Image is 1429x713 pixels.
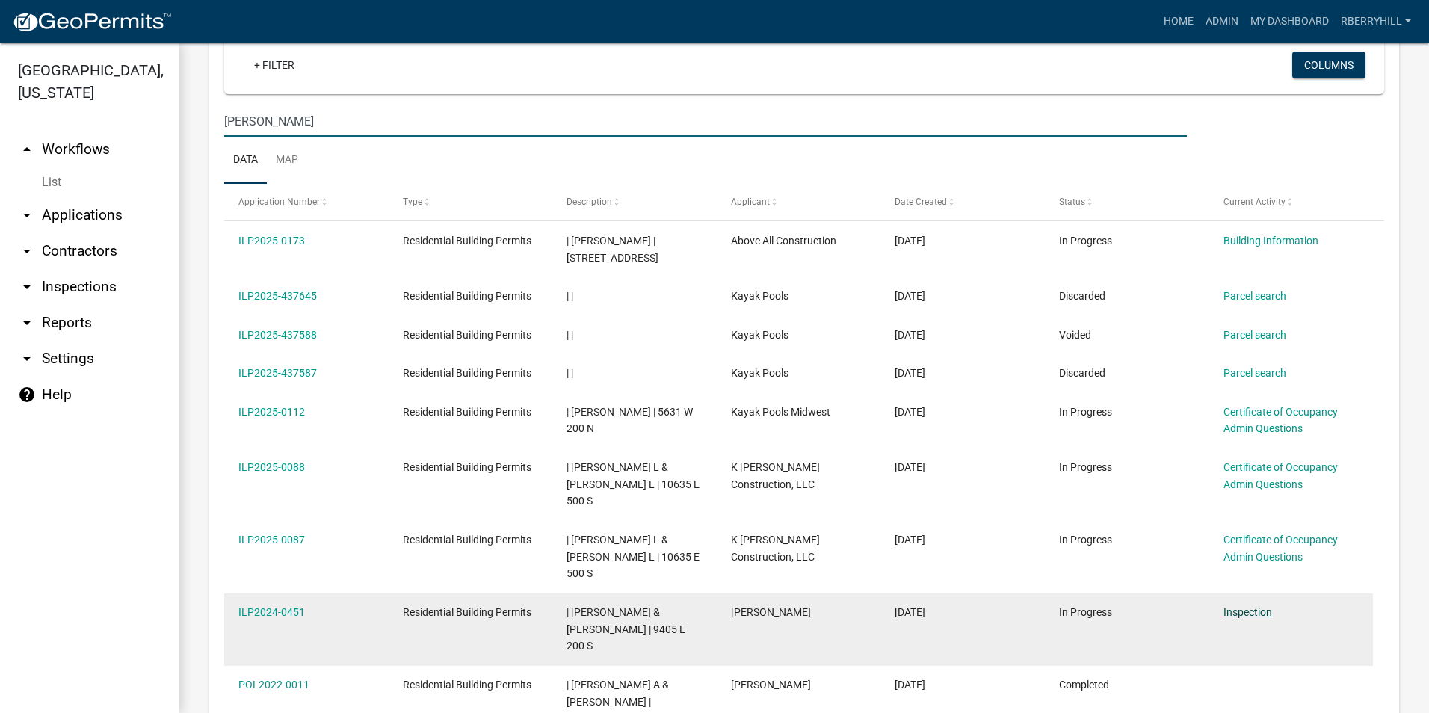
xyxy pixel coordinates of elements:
span: In Progress [1059,406,1112,418]
span: 09/03/2024 [895,679,925,691]
span: | Furnish, Nakia L & Kay L | 10635 E 500 S [567,534,700,580]
span: Residential Building Permits [403,679,531,691]
span: Application Number [238,197,320,207]
input: Search for applications [224,106,1187,137]
datatable-header-cell: Applicant [717,184,881,220]
a: Data [224,137,267,185]
span: Residential Building Permits [403,367,531,379]
i: help [18,386,36,404]
a: Certificate of Occupancy Admin Questions [1223,406,1338,435]
span: | | [567,367,573,379]
span: Discarded [1059,367,1105,379]
a: + Filter [242,52,306,78]
span: 06/18/2025 [895,329,925,341]
button: Columns [1292,52,1365,78]
a: Parcel search [1223,290,1286,302]
a: ILP2025-0088 [238,461,305,473]
a: Parcel search [1223,367,1286,379]
span: Kayak Pools [731,367,788,379]
span: 10/01/2024 [895,606,925,618]
span: Residential Building Permits [403,461,531,473]
i: arrow_drop_up [18,141,36,158]
span: Applicant [731,197,770,207]
a: ILP2025-437588 [238,329,317,341]
a: Certificate of Occupancy Admin Questions [1223,534,1338,563]
a: Home [1158,7,1200,36]
a: ILP2025-437645 [238,290,317,302]
span: 06/18/2025 [895,367,925,379]
a: ILP2025-0173 [238,235,305,247]
i: arrow_drop_down [18,206,36,224]
span: In Progress [1059,461,1112,473]
a: Admin [1200,7,1244,36]
span: | Furnish, Nakia L & Kay L | 10635 E 500 S [567,461,700,507]
span: Kayak Pools Midwest [731,406,830,418]
span: Completed [1059,679,1109,691]
i: arrow_drop_down [18,242,36,260]
datatable-header-cell: Current Activity [1209,184,1373,220]
span: 04/14/2025 [895,534,925,546]
span: Description [567,197,612,207]
span: In Progress [1059,606,1112,618]
span: Residential Building Permits [403,606,531,618]
i: arrow_drop_down [18,278,36,296]
span: Residential Building Permits [403,290,531,302]
span: K Graber Construction, LLC [731,461,820,490]
span: | | [567,290,573,302]
datatable-header-cell: Type [389,184,553,220]
i: arrow_drop_down [18,314,36,332]
span: Kayak Pools [731,290,788,302]
span: 05/02/2025 [895,406,925,418]
span: | Kay, Richard W II & Lynda M | 9405 E 200 S [567,606,685,652]
span: Date Created [895,197,947,207]
a: My Dashboard [1244,7,1335,36]
span: | Yoder, Mikayla J | 622 SOUTH ST [567,235,658,264]
a: Building Information [1223,235,1318,247]
i: arrow_drop_down [18,350,36,368]
a: POL2022-0011 [238,679,309,691]
span: Residential Building Permits [403,329,531,341]
span: | Charles Moore | 5631 W 200 N [567,406,693,435]
span: Current Activity [1223,197,1286,207]
a: ILP2025-0087 [238,534,305,546]
span: K Graber Construction, LLC [731,534,820,563]
datatable-header-cell: Status [1045,184,1209,220]
span: Kayak Pools [731,329,788,341]
datatable-header-cell: Date Created [880,184,1045,220]
a: Parcel search [1223,329,1286,341]
a: ILP2025-437587 [238,367,317,379]
span: 06/18/2025 [895,290,925,302]
a: ILP2024-0451 [238,606,305,618]
span: Discarded [1059,290,1105,302]
datatable-header-cell: Description [552,184,717,220]
span: Voided [1059,329,1091,341]
span: Status [1059,197,1085,207]
span: Residential Building Permits [403,235,531,247]
span: Above All Construction [731,235,836,247]
span: Craig Shafer [731,679,811,691]
a: ILP2025-0112 [238,406,305,418]
span: | | [567,329,573,341]
a: Certificate of Occupancy Admin Questions [1223,461,1338,490]
span: LAMAR MILLER [731,606,811,618]
span: Residential Building Permits [403,534,531,546]
a: rberryhill [1335,7,1417,36]
datatable-header-cell: Application Number [224,184,389,220]
span: 07/16/2025 [895,235,925,247]
span: 04/14/2025 [895,461,925,473]
a: Map [267,137,307,185]
span: Type [403,197,422,207]
span: Residential Building Permits [403,406,531,418]
span: In Progress [1059,235,1112,247]
a: Inspection [1223,606,1272,618]
span: In Progress [1059,534,1112,546]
